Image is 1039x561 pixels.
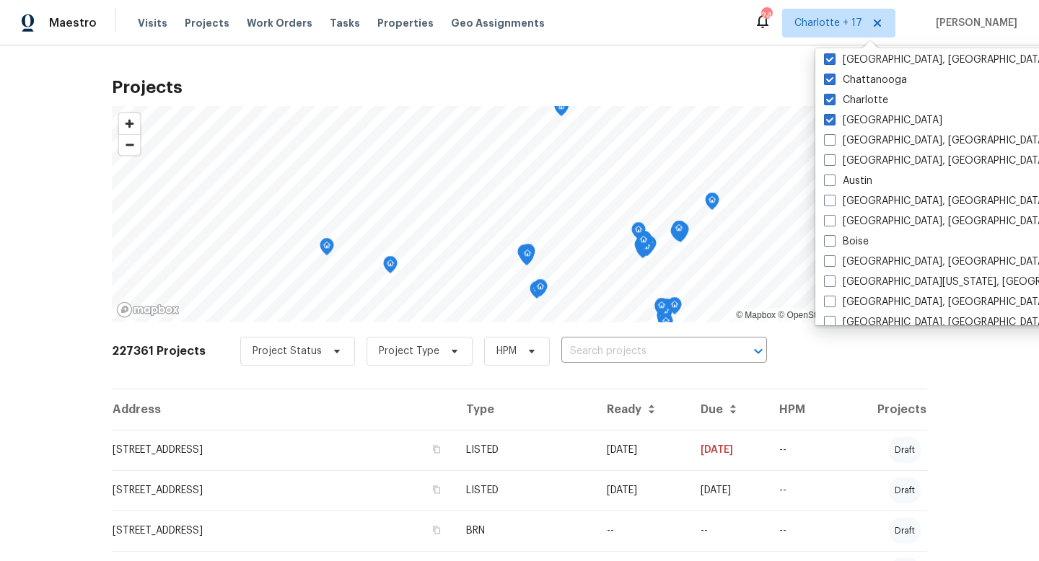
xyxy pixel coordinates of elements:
[430,483,443,496] button: Copy Address
[689,389,768,430] th: Due
[689,430,768,470] td: [DATE]
[889,437,921,463] div: draft
[517,244,532,267] div: Map marker
[455,511,595,551] td: BRN
[595,511,690,551] td: --
[119,134,140,155] button: Zoom out
[451,16,545,30] span: Geo Assignments
[654,298,669,320] div: Map marker
[119,113,140,134] button: Zoom in
[455,389,595,430] th: Type
[379,344,439,358] span: Project Type
[455,430,595,470] td: LISTED
[689,470,768,511] td: [DATE]
[112,470,455,511] td: [STREET_ADDRESS]
[748,341,768,361] button: Open
[430,524,443,536] button: Copy Address
[520,246,535,268] div: Map marker
[634,237,649,260] div: Map marker
[112,430,455,470] td: [STREET_ADDRESS]
[889,477,921,503] div: draft
[138,16,167,30] span: Visits
[768,470,830,511] td: --
[636,232,651,255] div: Map marker
[595,470,690,511] td: [DATE]
[519,248,534,270] div: Map marker
[377,16,434,30] span: Properties
[247,16,312,30] span: Work Orders
[554,99,569,121] div: Map marker
[824,174,872,188] label: Austin
[595,389,690,430] th: Ready
[112,511,455,551] td: [STREET_ADDRESS]
[689,511,768,551] td: --
[116,301,180,318] a: Mapbox homepage
[383,256,398,278] div: Map marker
[185,16,229,30] span: Projects
[112,106,927,322] canvas: Map
[112,389,455,430] th: Address
[768,389,830,430] th: HPM
[794,16,862,30] span: Charlotte + 17
[768,511,830,551] td: --
[595,430,690,470] td: [DATE]
[705,193,719,215] div: Map marker
[824,93,888,107] label: Charlotte
[761,9,771,23] div: 243
[667,297,682,319] div: Map marker
[824,234,869,249] label: Boise
[112,80,927,94] h2: Projects
[119,135,140,155] span: Zoom out
[824,113,942,128] label: [GEOGRAPHIC_DATA]
[530,281,544,304] div: Map marker
[112,344,206,358] h2: 227361 Projects
[824,73,907,87] label: Chattanooga
[320,238,334,260] div: Map marker
[768,430,830,470] td: --
[496,344,517,358] span: HPM
[430,443,443,456] button: Copy Address
[455,470,595,511] td: LISTED
[533,279,548,301] div: Map marker
[889,518,921,544] div: draft
[778,310,848,320] a: OpenStreetMap
[521,244,535,266] div: Map marker
[930,16,1017,30] span: [PERSON_NAME]
[49,16,97,30] span: Maestro
[831,389,927,430] th: Projects
[561,340,727,363] input: Search projects
[672,221,686,243] div: Map marker
[330,18,360,28] span: Tasks
[736,310,776,320] a: Mapbox
[631,222,646,244] div: Map marker
[670,224,685,246] div: Map marker
[253,344,322,358] span: Project Status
